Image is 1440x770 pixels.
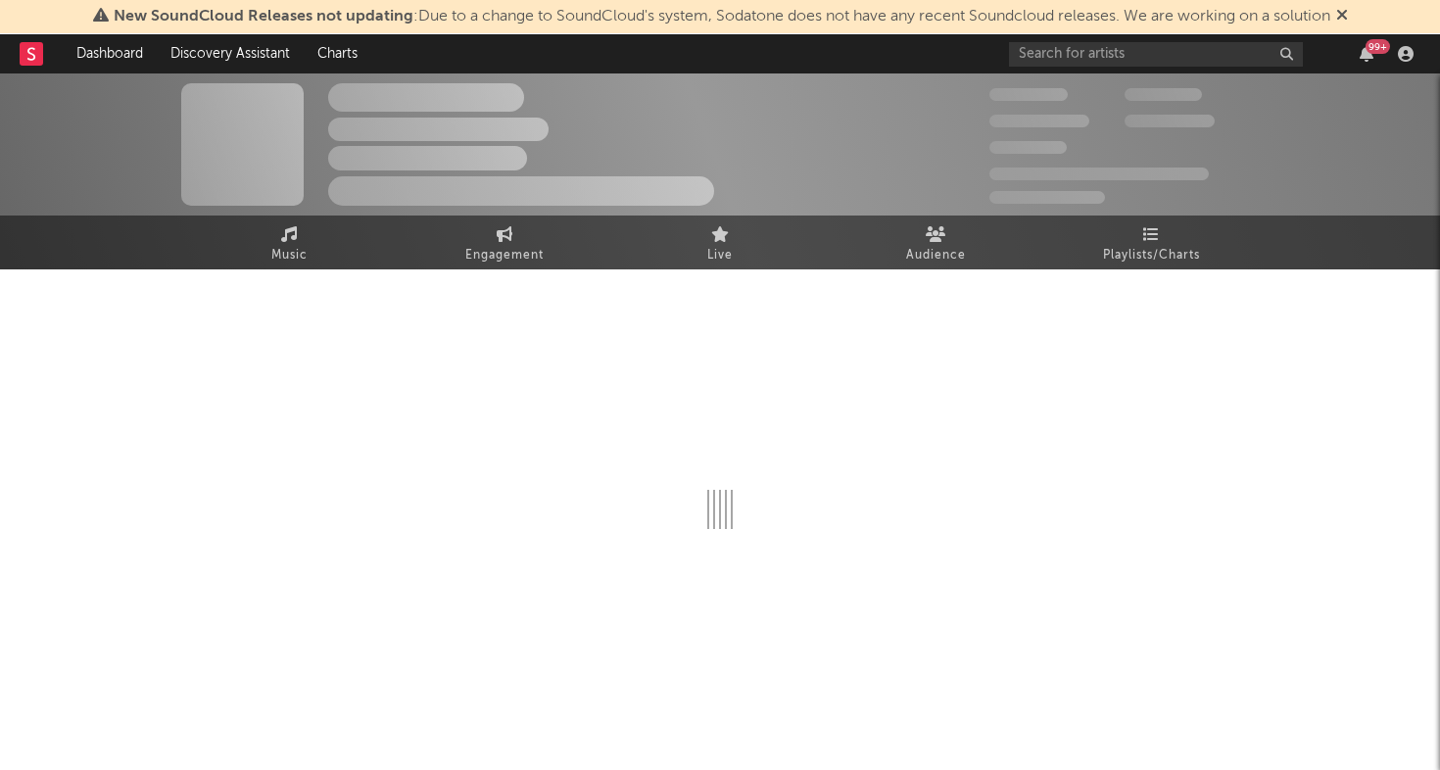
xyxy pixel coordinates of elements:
[1125,88,1202,101] span: 100,000
[989,115,1089,127] span: 50,000,000
[397,216,612,269] a: Engagement
[1043,216,1259,269] a: Playlists/Charts
[1103,244,1200,267] span: Playlists/Charts
[906,244,966,267] span: Audience
[114,9,413,24] span: New SoundCloud Releases not updating
[157,34,304,73] a: Discovery Assistant
[989,141,1067,154] span: 100,000
[114,9,1330,24] span: : Due to a change to SoundCloud's system, Sodatone does not have any recent Soundcloud releases. ...
[1360,46,1373,62] button: 99+
[271,244,308,267] span: Music
[989,191,1105,204] span: Jump Score: 85.0
[63,34,157,73] a: Dashboard
[465,244,544,267] span: Engagement
[612,216,828,269] a: Live
[707,244,733,267] span: Live
[828,216,1043,269] a: Audience
[989,88,1068,101] span: 300,000
[181,216,397,269] a: Music
[304,34,371,73] a: Charts
[1336,9,1348,24] span: Dismiss
[1009,42,1303,67] input: Search for artists
[1366,39,1390,54] div: 99 +
[989,168,1209,180] span: 50,000,000 Monthly Listeners
[1125,115,1215,127] span: 1,000,000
